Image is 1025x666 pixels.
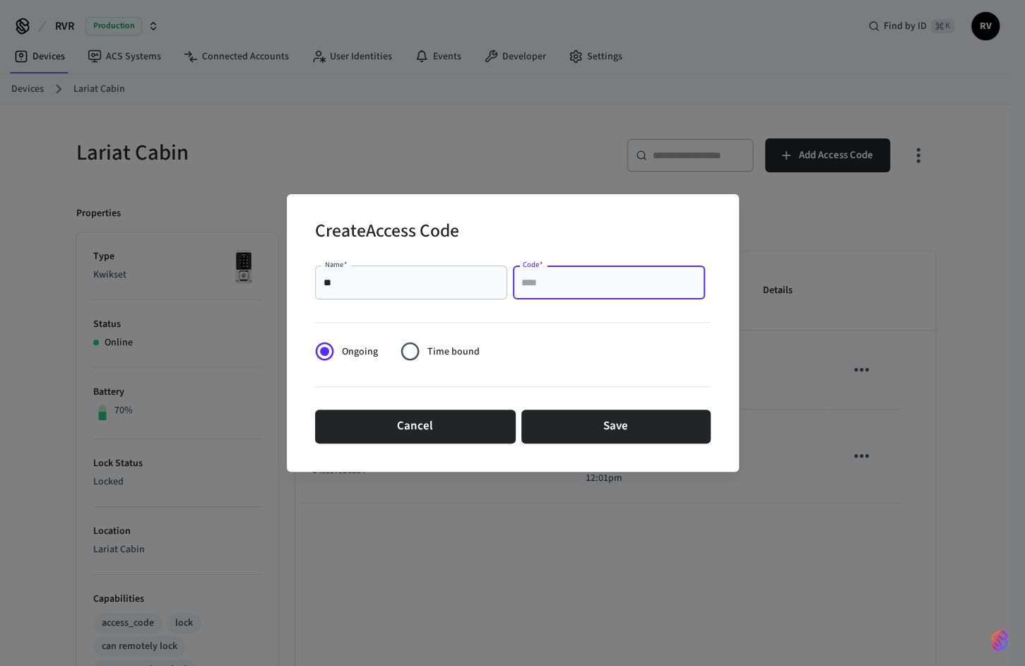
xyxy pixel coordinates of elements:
[523,259,543,270] label: Code
[325,259,348,270] label: Name
[342,345,378,359] span: Ongoing
[315,211,459,254] h2: Create Access Code
[427,345,480,359] span: Time bound
[521,410,711,444] button: Save
[991,629,1008,652] img: SeamLogoGradient.69752ec5.svg
[315,410,516,444] button: Cancel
